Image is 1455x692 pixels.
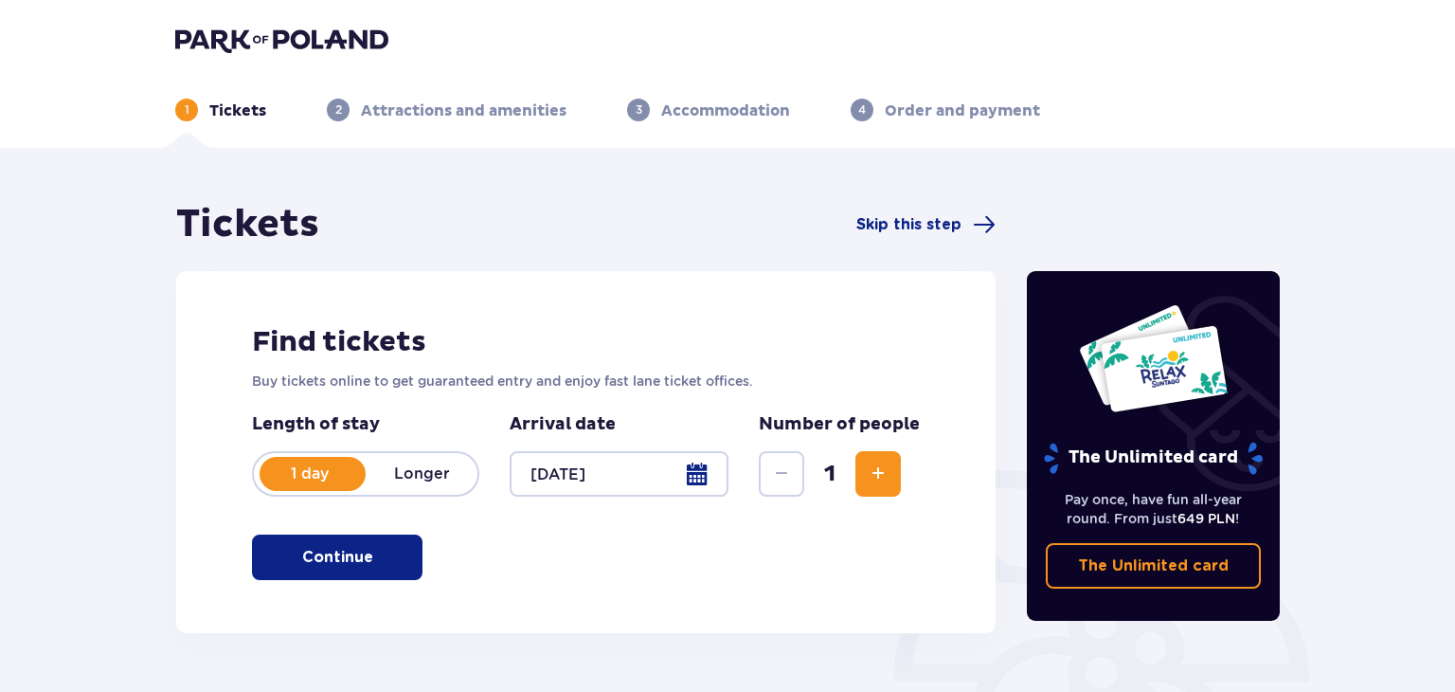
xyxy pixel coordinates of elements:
p: Order and payment [885,100,1040,121]
div: 4Order and payment [851,99,1040,121]
p: Length of stay [252,413,479,436]
p: Tickets [209,100,266,121]
button: Continue [252,535,422,580]
img: Park of Poland logo [175,27,388,53]
div: 1Tickets [175,99,266,121]
p: Longer [366,464,477,484]
p: 4 [858,101,866,118]
p: 2 [335,101,342,118]
h1: Tickets [176,201,319,248]
h2: Find tickets [252,324,920,360]
span: Skip this step [856,214,961,235]
p: 3 [636,101,642,118]
div: 3Accommodation [627,99,790,121]
button: Decrease [759,451,804,497]
span: 649 PLN [1177,511,1235,526]
p: Continue [302,547,373,568]
button: Increase [855,451,901,497]
p: Number of people [759,413,920,436]
a: Skip this step [856,213,996,236]
p: The Unlimited card [1078,555,1229,576]
p: The Unlimited card [1042,442,1265,475]
p: Pay once, have fun all-year round. From just ! [1046,490,1262,528]
img: Two entry cards to Suntago with the word 'UNLIMITED RELAX', featuring a white background with tro... [1078,303,1229,413]
div: 2Attractions and amenities [327,99,566,121]
span: 1 [808,460,852,488]
p: Buy tickets online to get guaranteed entry and enjoy fast lane ticket offices. [252,372,920,391]
p: Arrival date [510,413,616,436]
p: 1 [185,101,189,118]
p: Accommodation [661,100,790,121]
p: 1 day [254,464,366,484]
p: Attractions and amenities [361,100,566,121]
a: The Unlimited card [1046,543,1262,589]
